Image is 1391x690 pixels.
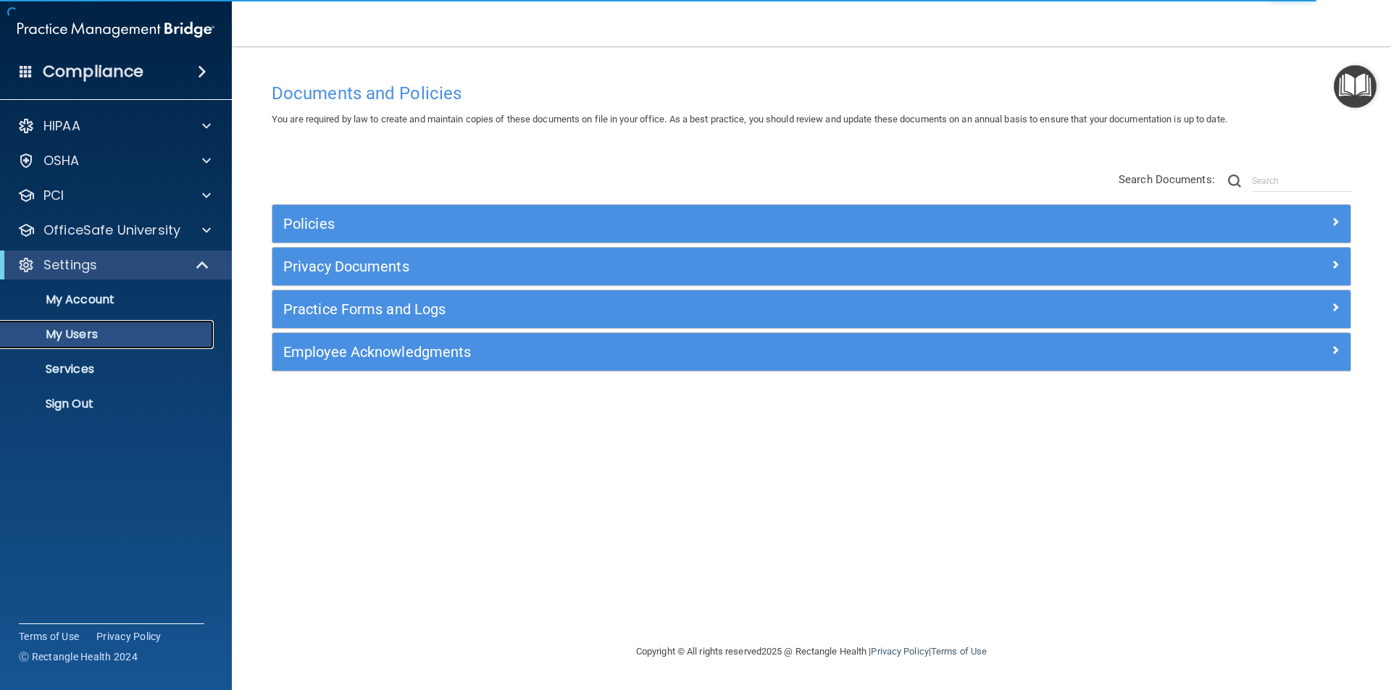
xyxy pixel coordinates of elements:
a: Terms of Use [931,646,987,657]
p: Settings [43,256,97,274]
button: Open Resource Center [1334,65,1377,108]
img: ic-search.3b580494.png [1228,174,1241,188]
h4: Documents and Policies [272,84,1351,103]
p: OfficeSafe University [43,222,180,239]
p: PCI [43,187,64,204]
span: You are required by law to create and maintain copies of these documents on file in your office. ... [272,114,1227,125]
span: Search Documents: [1119,173,1215,186]
a: PCI [17,187,211,204]
a: Policies [283,212,1340,235]
a: Privacy Documents [283,255,1340,278]
h5: Employee Acknowledgments [283,344,1070,360]
h4: Compliance [43,62,143,82]
span: Ⓒ Rectangle Health 2024 [19,649,138,664]
p: HIPAA [43,117,80,135]
a: Employee Acknowledgments [283,340,1340,363]
a: Settings [17,256,210,274]
a: Privacy Policy [871,646,928,657]
p: Services [9,362,207,376]
p: My Users [9,327,207,342]
h5: Policies [283,216,1070,232]
input: Search [1252,170,1351,192]
a: OfficeSafe University [17,222,211,239]
a: OSHA [17,152,211,169]
p: Sign Out [9,397,207,411]
a: Privacy Policy [96,629,162,644]
a: Practice Forms and Logs [283,298,1340,321]
p: OSHA [43,152,80,169]
div: Copyright © All rights reserved 2025 @ Rectangle Health | | [547,628,1076,675]
h5: Practice Forms and Logs [283,301,1070,317]
h5: Privacy Documents [283,258,1070,274]
p: My Account [9,293,207,307]
a: HIPAA [17,117,211,135]
a: Terms of Use [19,629,79,644]
img: PMB logo [17,15,214,44]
